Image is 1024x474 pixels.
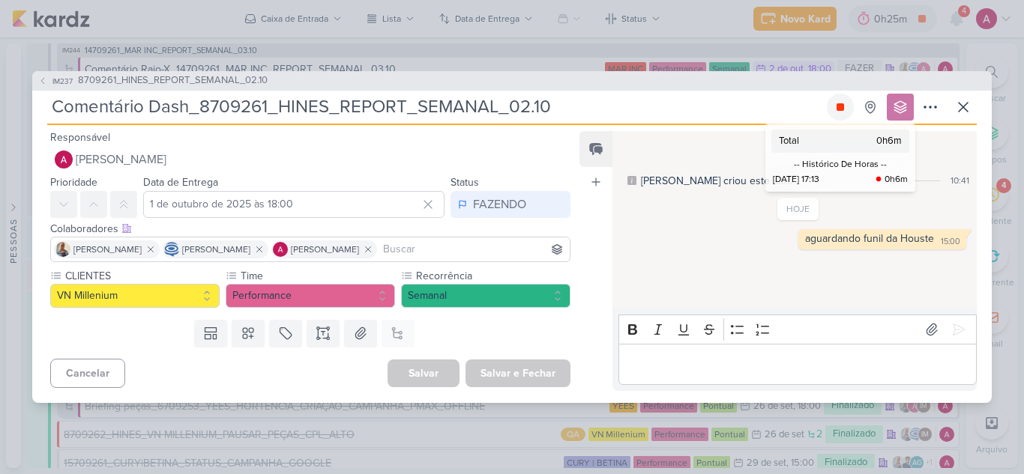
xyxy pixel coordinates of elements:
input: Kard Sem Título [47,94,824,121]
button: IM237 8709261_HINES_REPORT_SEMANAL_02.10 [38,73,268,88]
div: Editor toolbar [618,315,977,344]
div: aguardando funil da Houste [805,232,934,245]
div: 0h6m [876,134,902,149]
div: Colaboradores [50,221,570,237]
div: [DATE] 17:13 [773,172,873,186]
span: [PERSON_NAME] [182,243,250,256]
button: FAZENDO [451,191,570,218]
span: IM237 [50,76,75,87]
div: FAZENDO [473,195,526,213]
div: -- Histórico De Horas -- [768,156,912,172]
label: Data de Entrega [143,176,218,189]
label: CLIENTES [64,268,220,284]
button: Cancelar [50,359,125,388]
img: Caroline Traven De Andrade [164,242,179,257]
label: Time [239,268,395,284]
label: Status [451,176,479,189]
label: Recorrência [415,268,570,284]
div: 10:41 [951,174,969,187]
button: Semanal [401,284,570,308]
button: VN Millenium [50,284,220,308]
input: Select a date [143,191,445,218]
label: Responsável [50,131,110,144]
input: Buscar [380,240,567,258]
span: [PERSON_NAME] [76,151,166,168]
div: 15:00 [941,236,960,248]
span: [PERSON_NAME] [291,243,359,256]
img: Alessandra Gomes [55,151,73,168]
img: tracking [876,176,882,182]
span: 8709261_HINES_REPORT_SEMANAL_02.10 [78,73,268,88]
img: Alessandra Gomes [273,242,288,257]
label: Prioridade [50,176,97,189]
span: [PERSON_NAME] [73,243,142,256]
img: Iara Santos [55,242,70,257]
div: Parar relógio [834,101,846,113]
div: 0h6m [885,172,908,186]
div: [PERSON_NAME] criou este kard [641,173,793,189]
div: Editor editing area: main [618,344,977,385]
button: Performance [226,284,395,308]
div: Total [779,134,876,149]
button: [PERSON_NAME] [50,146,570,173]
